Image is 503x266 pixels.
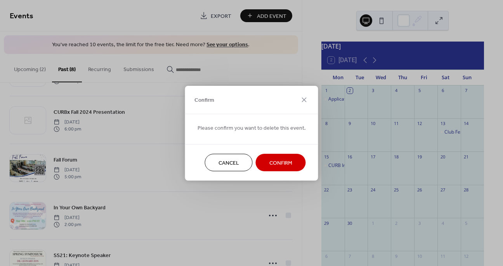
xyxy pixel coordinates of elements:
[256,154,306,171] button: Confirm
[219,159,239,167] span: Cancel
[194,96,214,104] span: Confirm
[205,154,253,171] button: Cancel
[198,124,306,132] span: Please confirm you want to delete this event.
[269,159,292,167] span: Confirm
